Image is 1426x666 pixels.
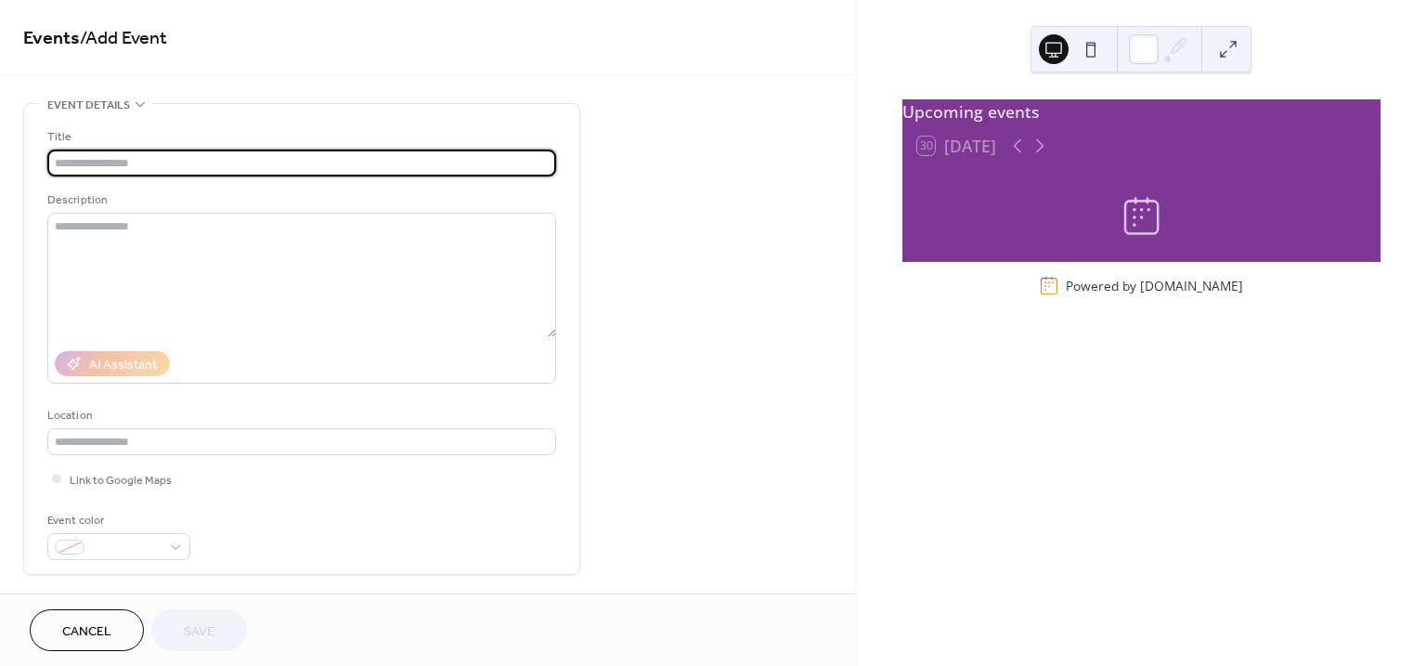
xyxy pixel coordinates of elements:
[1140,277,1243,294] a: [DOMAIN_NAME]
[902,99,1381,124] div: Upcoming events
[47,511,187,530] div: Event color
[80,20,167,57] span: / Add Event
[70,471,172,490] span: Link to Google Maps
[47,190,552,210] div: Description
[47,127,552,147] div: Title
[47,406,552,425] div: Location
[1066,277,1243,294] div: Powered by
[23,20,80,57] a: Events
[47,96,130,115] span: Event details
[62,622,111,642] span: Cancel
[30,609,144,651] button: Cancel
